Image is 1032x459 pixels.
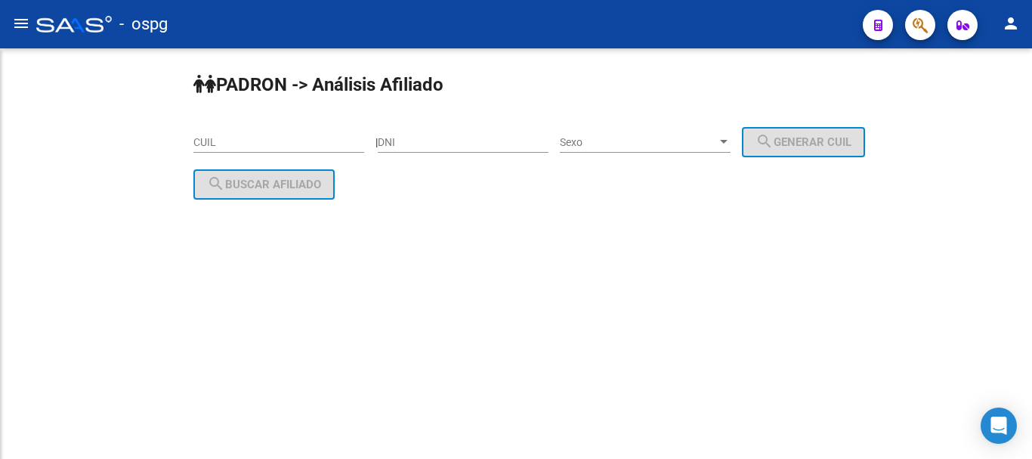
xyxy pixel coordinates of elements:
[12,14,30,33] mat-icon: menu
[207,175,225,193] mat-icon: search
[375,136,876,148] div: |
[119,8,168,41] span: - ospg
[207,178,321,191] span: Buscar afiliado
[755,135,851,149] span: Generar CUIL
[1002,14,1020,33] mat-icon: person
[193,74,443,95] strong: PADRON -> Análisis Afiliado
[742,127,865,157] button: Generar CUIL
[755,132,774,150] mat-icon: search
[981,408,1017,444] div: Open Intercom Messenger
[560,136,717,149] span: Sexo
[193,169,335,200] button: Buscar afiliado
